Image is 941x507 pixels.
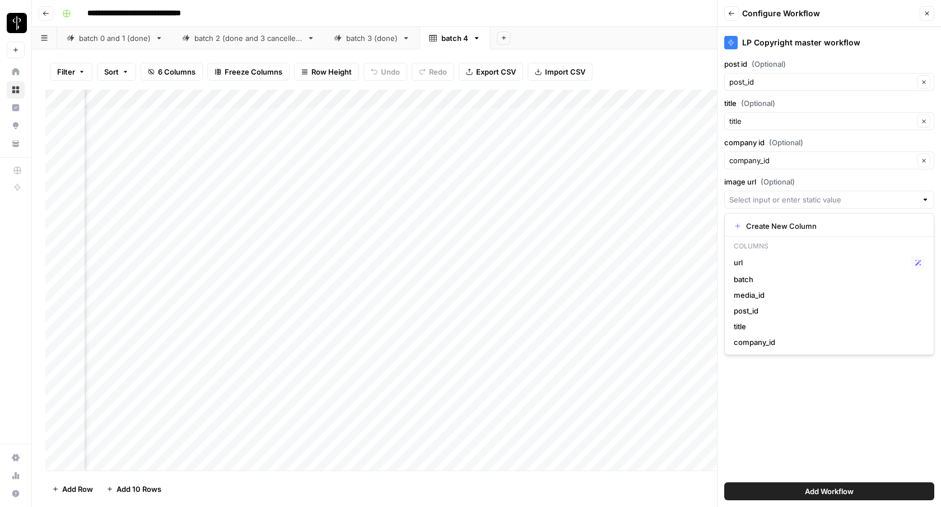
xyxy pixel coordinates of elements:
[412,63,454,81] button: Redo
[57,27,173,49] a: batch 0 and 1 (done)
[117,483,161,495] span: Add 10 Rows
[364,63,407,81] button: Undo
[7,99,25,117] a: Insights
[381,66,400,77] span: Undo
[7,449,25,467] a: Settings
[50,63,92,81] button: Filter
[294,63,359,81] button: Row Height
[7,117,25,135] a: Opportunities
[805,486,854,497] span: Add Workflow
[729,155,914,166] input: company_id
[141,63,203,81] button: 6 Columns
[158,66,195,77] span: 6 Columns
[97,63,136,81] button: Sort
[761,176,795,187] span: (Optional)
[441,33,468,44] div: batch 4
[429,66,447,77] span: Redo
[724,58,934,70] label: post id
[57,66,75,77] span: Filter
[346,33,398,44] div: batch 3 (done)
[752,58,786,70] span: (Optional)
[62,483,93,495] span: Add Row
[724,137,934,148] label: company id
[545,66,585,77] span: Import CSV
[311,66,352,77] span: Row Height
[7,467,25,485] a: Usage
[7,135,25,153] a: Your Data
[734,289,920,301] span: media_id
[100,480,168,498] button: Add 10 Rows
[729,116,914,127] input: title
[420,27,490,49] a: batch 4
[207,63,290,81] button: Freeze Columns
[324,27,420,49] a: batch 3 (done)
[734,274,920,285] span: batch
[225,66,282,77] span: Freeze Columns
[724,36,934,49] div: LP Copyright master workflow
[741,98,775,109] span: (Optional)
[769,137,803,148] span: (Optional)
[194,33,302,44] div: batch 2 (done and 3 cancelled)
[734,305,920,316] span: post_id
[734,321,920,332] span: title
[7,63,25,81] a: Home
[79,33,151,44] div: batch 0 and 1 (done)
[7,13,27,33] img: LP Production Workloads Logo
[724,482,934,500] button: Add Workflow
[724,98,934,109] label: title
[734,337,920,348] span: company_id
[7,81,25,99] a: Browse
[45,480,100,498] button: Add Row
[729,194,917,205] input: Select input or enter static value
[476,66,516,77] span: Export CSV
[734,257,907,268] span: url
[729,239,929,253] p: Columns
[746,220,920,232] span: Create New Column
[459,63,523,81] button: Export CSV
[104,66,119,77] span: Sort
[528,63,593,81] button: Import CSV
[7,9,25,37] button: Workspace: LP Production Workloads
[729,76,914,87] input: post_id
[724,176,934,187] label: image url
[173,27,324,49] a: batch 2 (done and 3 cancelled)
[7,485,25,503] button: Help + Support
